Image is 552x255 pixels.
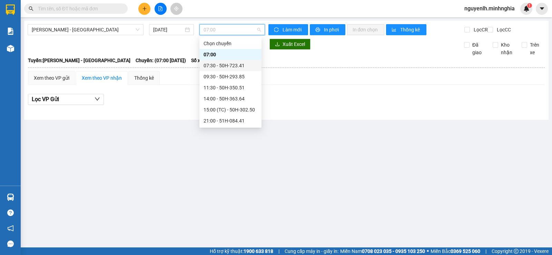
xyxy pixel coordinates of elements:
[204,51,257,58] div: 07:00
[32,95,59,104] span: Lọc VP Gửi
[459,4,520,13] span: nguyenlh.minhnghia
[400,26,421,33] span: Thống kê
[155,3,167,15] button: file-add
[38,5,119,12] input: Tìm tên, số ĐT hoặc mã đơn
[494,26,512,33] span: Lọc CC
[204,73,257,80] div: 09:30 - 50H-293.85
[451,248,480,254] strong: 0369 525 060
[431,247,480,255] span: Miền Bắc
[7,225,14,232] span: notification
[6,4,15,15] img: logo-vxr
[523,6,530,12] img: icon-new-feature
[268,24,308,35] button: syncLàm mới
[471,26,489,33] span: Lọc CR
[28,94,104,105] button: Lọc VP Gửi
[95,96,100,102] span: down
[347,24,385,35] button: In đơn chọn
[204,24,260,35] span: 07:00
[392,27,397,33] span: bar-chart
[269,39,310,50] button: downloadXuất Excel
[527,3,532,8] sup: 1
[386,24,426,35] button: bar-chartThống kê
[204,117,257,125] div: 21:00 - 51H-084.41
[170,3,183,15] button: aim
[7,194,14,201] img: warehouse-icon
[136,57,186,64] span: Chuyến: (07:00 [DATE])
[7,209,14,216] span: question-circle
[191,57,204,64] span: Số xe:
[427,250,429,253] span: ⚪️
[199,38,262,49] div: Chọn chuyến
[204,40,257,47] div: Chọn chuyến
[204,84,257,91] div: 11:30 - 50H-350.51
[153,26,184,33] input: 12/10/2025
[138,3,150,15] button: plus
[324,26,340,33] span: In phơi
[283,26,303,33] span: Làm mới
[285,247,338,255] span: Cung cấp máy in - giấy in:
[204,62,257,69] div: 07:30 - 50H-723.41
[278,247,279,255] span: |
[527,41,545,56] span: Trên xe
[470,41,487,56] span: Đã giao
[174,6,179,11] span: aim
[142,6,147,11] span: plus
[28,58,130,63] b: Tuyến: [PERSON_NAME] - [GEOGRAPHIC_DATA]
[274,27,280,33] span: sync
[539,6,545,12] span: caret-down
[362,248,425,254] strong: 0708 023 035 - 0935 103 250
[340,247,425,255] span: Miền Nam
[310,24,345,35] button: printerIn phơi
[7,45,14,52] img: warehouse-icon
[204,95,257,102] div: 14:00 - 50H-363.64
[134,74,154,82] div: Thống kê
[7,28,14,35] img: solution-icon
[485,247,486,255] span: |
[204,106,257,114] div: 15:00 (TC) - 50H-302.50
[514,249,519,254] span: copyright
[29,6,33,11] span: search
[528,3,531,8] span: 1
[498,41,516,56] span: Kho nhận
[158,6,163,11] span: file-add
[7,241,14,247] span: message
[244,248,273,254] strong: 1900 633 818
[82,74,122,82] div: Xem theo VP nhận
[34,74,69,82] div: Xem theo VP gửi
[32,24,139,35] span: Phan Rí - Sài Gòn
[536,3,548,15] button: caret-down
[210,247,273,255] span: Hỗ trợ kỹ thuật:
[315,27,321,33] span: printer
